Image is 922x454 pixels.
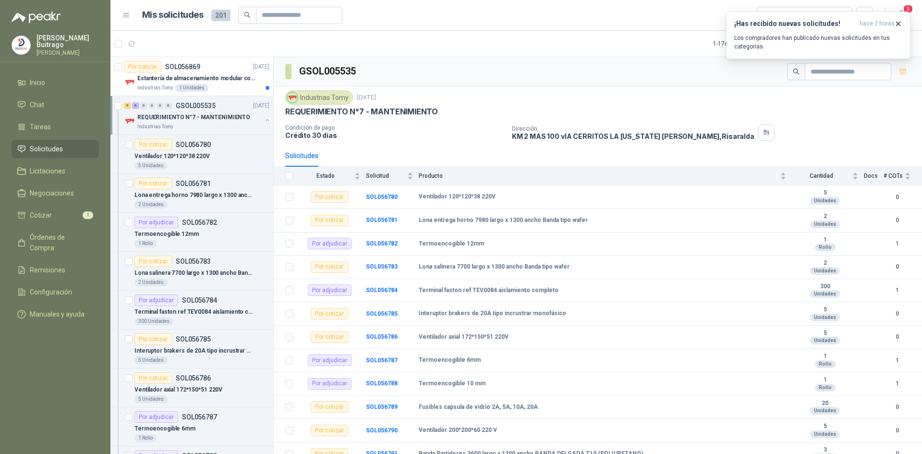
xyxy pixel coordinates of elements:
[134,372,172,384] div: Por cotizar
[134,240,157,247] div: 1 Rollo
[110,174,273,213] a: Por cotizarSOL056781Lona entrega horno 7980 largo x 1300 ancho Banda tipo wafer2 Unidades
[815,360,836,368] div: Rollo
[884,172,903,179] span: # COTs
[134,307,254,317] p: Terminal faston ref TEV0084 aislamiento completo
[311,425,348,436] div: Por cotizar
[792,330,858,337] b: 5
[134,434,157,442] div: 1 Rollo
[366,167,419,185] th: Solicitud
[134,269,254,278] p: Lona salinera 7700 largo x 1300 ancho Banda tipo wafer
[12,206,99,224] a: Cotizar1
[308,284,352,296] div: Por adjudicar
[884,379,910,388] b: 1
[357,93,376,102] p: [DATE]
[884,262,910,271] b: 0
[810,337,840,344] div: Unidades
[792,400,858,407] b: 20
[110,213,273,252] a: Por adjudicarSOL056782Termoencogible 12mm1 Rollo
[30,232,90,253] span: Órdenes de Compra
[366,404,398,410] a: SOL056789
[182,219,217,226] p: SOL056782
[134,201,168,209] div: 2 Unidades
[12,74,99,92] a: Inicio
[366,194,398,200] b: SOL056780
[137,74,257,83] p: Estantería de almacenamiento modular con organizadores abiertos
[311,331,348,343] div: Por cotizar
[311,308,348,319] div: Por cotizar
[176,375,211,381] p: SOL056786
[30,188,74,198] span: Negociaciones
[792,236,858,244] b: 1
[366,357,398,364] a: SOL056787
[884,356,910,365] b: 1
[30,122,51,132] span: Tareas
[176,102,216,109] p: GSOL005535
[366,287,398,294] a: SOL056784
[884,332,910,342] b: 0
[30,265,65,275] span: Remisiones
[810,407,840,415] div: Unidades
[884,193,910,202] b: 0
[124,102,131,109] div: 9
[30,309,85,319] span: Manuales y ayuda
[419,404,538,411] b: Fusibles capsula de vidrio 2A, 5A, 10A, 20A
[893,7,910,24] button: 3
[134,230,199,239] p: Termoencogible 12mm
[12,12,61,23] img: Logo peakr
[12,118,99,136] a: Tareas
[512,125,754,132] p: Dirección
[253,62,269,72] p: [DATE]
[134,217,178,228] div: Por adjudicar
[311,215,348,226] div: Por cotizar
[419,380,485,388] b: Termoencogible 10 mm
[137,123,173,131] p: Industrias Tomy
[299,167,366,185] th: Estado
[308,378,352,390] div: Por adjudicar
[810,430,840,438] div: Unidades
[30,210,52,221] span: Cotizar
[734,34,902,51] p: Los compradores han publicado nuevas solicitudes en tus categorías.
[124,115,135,127] img: Company Logo
[815,244,836,251] div: Rollo
[763,10,783,21] div: Todas
[366,380,398,387] a: SOL056788
[36,50,99,56] p: [PERSON_NAME]
[311,401,348,413] div: Por cotizar
[244,12,251,18] span: search
[299,64,357,79] h3: GSOL005535
[110,57,273,96] a: Por cotizarSOL056869[DATE] Company LogoEstantería de almacenamiento modular con organizadores abi...
[366,217,398,223] a: SOL056781
[134,178,172,189] div: Por cotizar
[713,36,769,51] div: 1 - 17 de 17
[12,184,99,202] a: Negociaciones
[165,63,200,70] p: SOL056869
[311,261,348,273] div: Por cotizar
[285,124,504,131] p: Condición de pago
[176,180,211,187] p: SOL056781
[366,263,398,270] a: SOL056783
[419,167,792,185] th: Producto
[792,189,858,197] b: 5
[884,426,910,435] b: 0
[366,333,398,340] a: SOL056786
[176,336,211,343] p: SOL056785
[182,414,217,420] p: SOL056787
[366,240,398,247] a: SOL056782
[884,216,910,225] b: 0
[419,263,570,271] b: Lona salinera 7700 largo x 1300 ancho Banda tipo wafer
[12,261,99,279] a: Remisiones
[419,172,778,179] span: Producto
[419,287,558,294] b: Terminal faston ref TEV0084 aislamiento completo
[512,132,754,140] p: KM 2 MAS 100 vIA CERRITOS LA [US_STATE] [PERSON_NAME] , Risaralda
[366,427,398,434] b: SOL056790
[124,76,135,88] img: Company Logo
[124,61,161,73] div: Por cotizar
[884,403,910,412] b: 0
[134,162,168,170] div: 5 Unidades
[110,252,273,291] a: Por cotizarSOL056783Lona salinera 7700 largo x 1300 ancho Banda tipo wafer2 Unidades
[176,141,211,148] p: SOL056780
